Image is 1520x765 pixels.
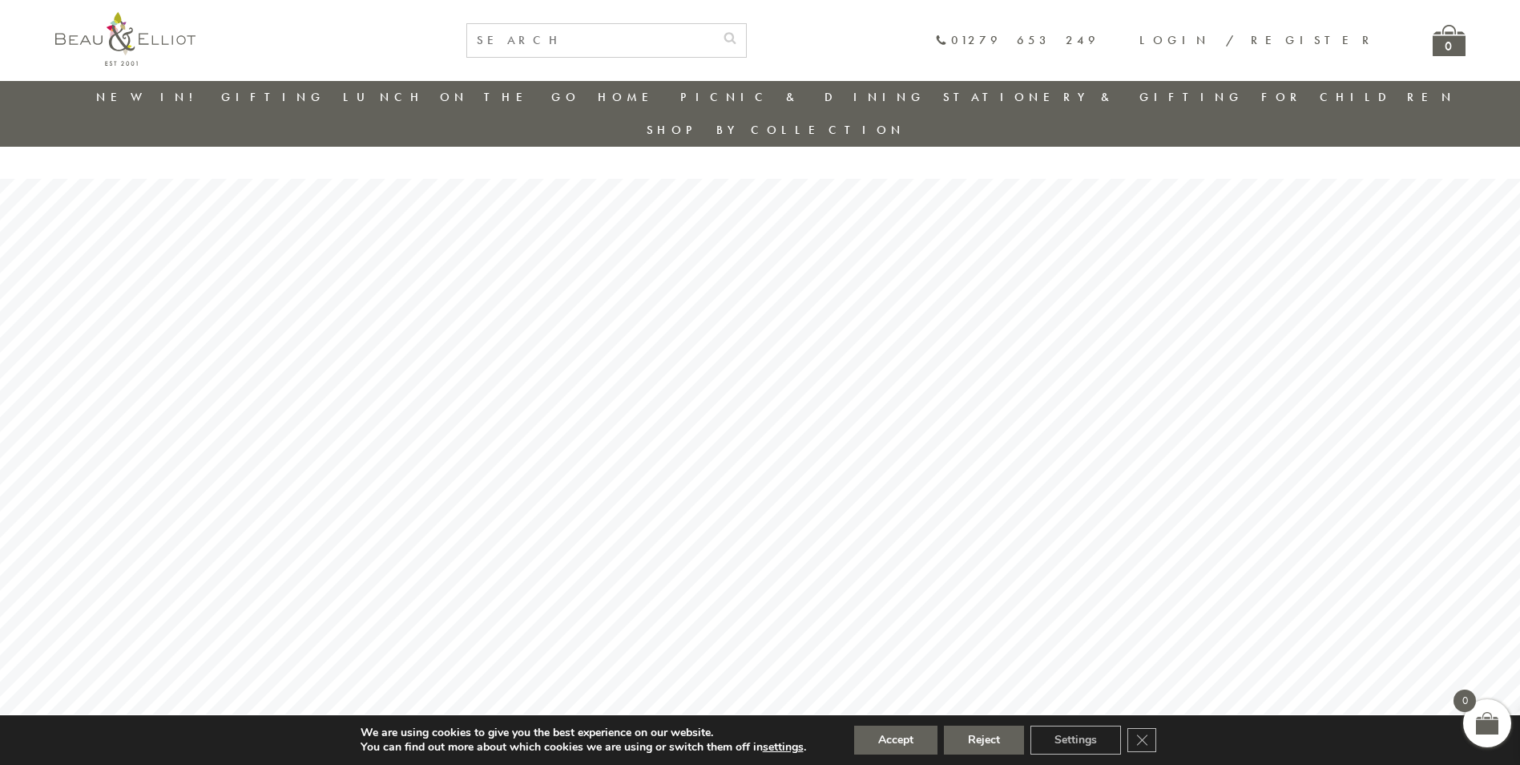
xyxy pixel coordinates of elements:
[1433,25,1466,56] a: 0
[96,89,204,105] a: New in!
[343,89,580,105] a: Lunch On The Go
[944,726,1024,755] button: Reject
[854,726,937,755] button: Accept
[647,122,905,138] a: Shop by collection
[1127,728,1156,752] button: Close GDPR Cookie Banner
[467,24,714,57] input: SEARCH
[943,89,1244,105] a: Stationery & Gifting
[361,740,806,755] p: You can find out more about which cookies we are using or switch them off in .
[935,34,1099,47] a: 01279 653 249
[55,12,196,66] img: logo
[1453,690,1476,712] span: 0
[1139,32,1377,48] a: Login / Register
[680,89,925,105] a: Picnic & Dining
[1261,89,1456,105] a: For Children
[1030,726,1121,755] button: Settings
[221,89,325,105] a: Gifting
[361,726,806,740] p: We are using cookies to give you the best experience on our website.
[763,740,804,755] button: settings
[598,89,662,105] a: Home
